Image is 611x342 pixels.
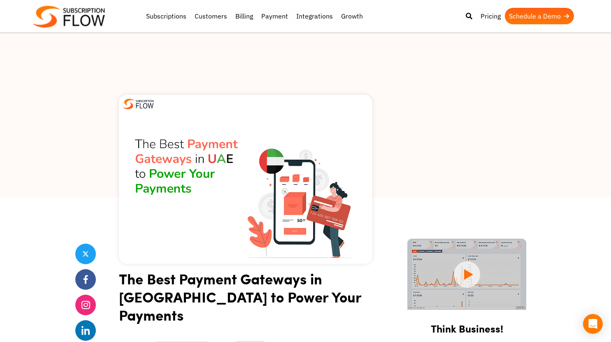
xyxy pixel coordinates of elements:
[583,314,603,334] div: Open Intercom Messenger
[191,8,231,24] a: Customers
[398,312,536,339] h2: Think Business!
[257,8,292,24] a: Payment
[119,95,372,264] img: Payment Gateways in UAE
[505,8,574,24] a: Schedule a Demo
[142,8,191,24] a: Subscriptions
[407,239,526,310] img: intro video
[476,8,505,24] a: Pricing
[33,6,105,28] img: Subscriptionflow
[292,8,337,24] a: Integrations
[337,8,367,24] a: Growth
[231,8,257,24] a: Billing
[119,270,372,330] h1: The Best Payment Gateways in [GEOGRAPHIC_DATA] to Power Your Payments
